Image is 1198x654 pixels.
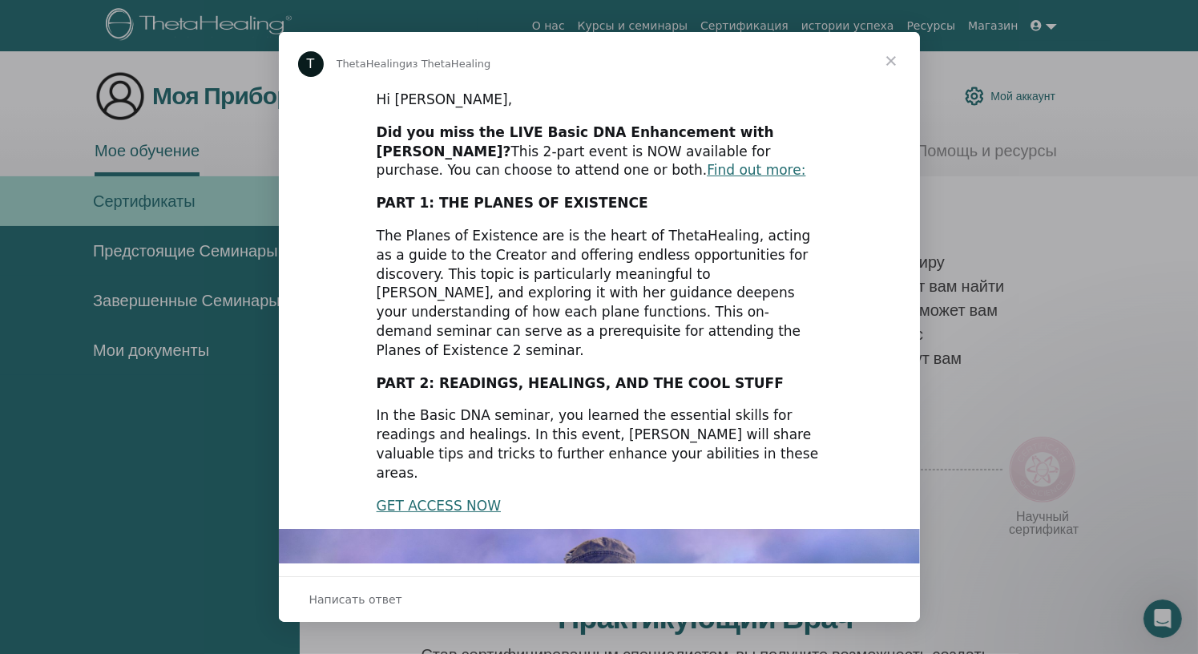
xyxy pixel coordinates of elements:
[377,123,822,180] div: This 2-part event is NOW available for purchase. You can choose to attend one or both.
[377,91,822,110] div: Hi [PERSON_NAME],
[377,406,822,482] div: In the Basic DNA seminar, you learned the essential skills for readings and healings. In this eve...
[377,227,822,361] div: The Planes of Existence are is the heart of ThetaHealing, acting as a guide to the Creator and of...
[377,375,784,391] b: PART 2: READINGS, HEALINGS, AND THE COOL STUFF
[298,51,324,77] div: Profile image for ThetaHealing
[279,576,920,622] div: Открыть разговор и ответить
[337,58,406,70] span: ThetaHealing
[377,124,774,159] b: Did you miss the LIVE Basic DNA Enhancement with [PERSON_NAME]?
[377,498,501,514] a: GET ACCESS NOW
[405,58,490,70] span: из ThetaHealing
[309,589,402,610] span: Написать ответ
[862,32,920,90] span: Закрыть
[377,195,648,211] b: PART 1: THE PLANES OF EXISTENCE
[707,162,805,178] a: Find out more:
